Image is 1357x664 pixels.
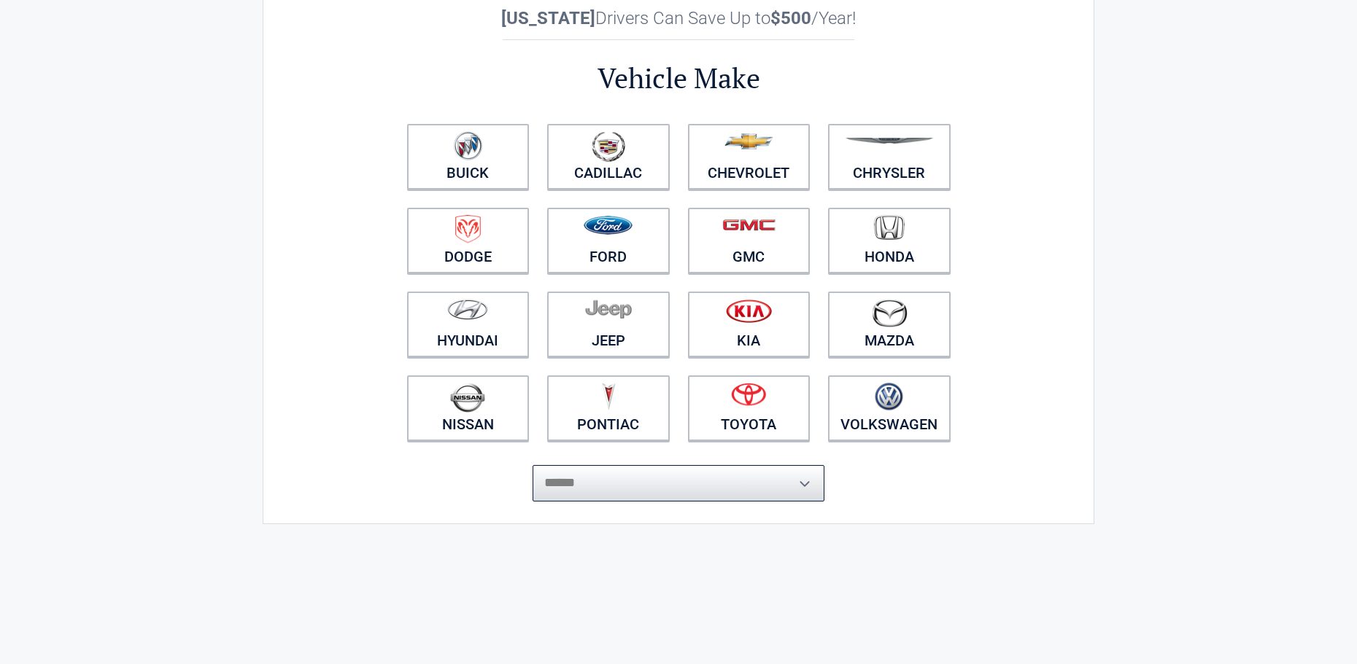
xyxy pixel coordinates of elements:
a: Hyundai [407,292,530,357]
b: $500 [770,8,811,28]
a: Chrysler [828,124,951,190]
b: [US_STATE] [501,8,595,28]
a: Buick [407,124,530,190]
a: Chevrolet [688,124,811,190]
img: hyundai [447,299,488,320]
a: Ford [547,208,670,273]
a: Dodge [407,208,530,273]
img: dodge [455,215,481,243]
img: buick [454,131,482,160]
a: GMC [688,208,811,273]
img: nissan [450,383,485,413]
img: ford [584,216,633,235]
a: Pontiac [547,375,670,441]
img: pontiac [601,383,616,410]
img: kia [726,299,772,323]
img: cadillac [592,131,625,162]
img: chevrolet [724,133,773,149]
h2: Vehicle Make [398,60,959,97]
a: Mazda [828,292,951,357]
img: volkswagen [875,383,903,411]
img: chrysler [845,138,934,144]
img: toyota [731,383,766,406]
img: honda [874,215,905,241]
a: Volkswagen [828,375,951,441]
a: Jeep [547,292,670,357]
h2: Drivers Can Save Up to /Year [398,8,959,28]
img: gmc [722,219,776,231]
a: Cadillac [547,124,670,190]
a: Kia [688,292,811,357]
img: jeep [585,299,632,319]
img: mazda [871,299,908,327]
a: Toyota [688,375,811,441]
a: Honda [828,208,951,273]
a: Nissan [407,375,530,441]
